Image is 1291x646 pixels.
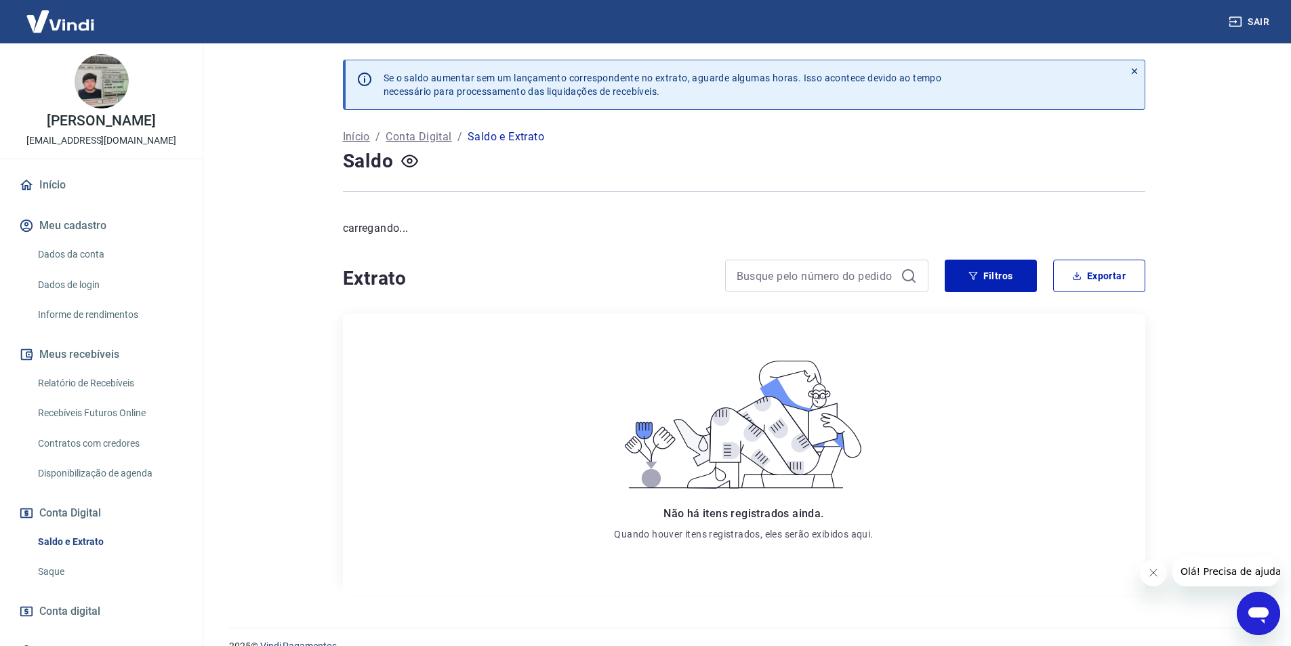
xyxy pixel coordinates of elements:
p: [EMAIL_ADDRESS][DOMAIN_NAME] [26,134,176,148]
a: Dados de login [33,271,186,299]
a: Disponibilização de agenda [33,460,186,487]
p: / [457,129,462,145]
img: 6e61b937-904a-4981-a2f4-9903c7d94729.jpeg [75,54,129,108]
a: Informe de rendimentos [33,301,186,329]
iframe: Fechar mensagem [1140,559,1167,586]
h4: Extrato [343,265,709,292]
a: Dados da conta [33,241,186,268]
p: Saldo e Extrato [468,129,544,145]
a: Conta Digital [386,129,451,145]
a: Saldo e Extrato [33,528,186,556]
span: Conta digital [39,602,100,621]
a: Contratos com credores [33,430,186,458]
button: Meu cadastro [16,211,186,241]
p: Se o saldo aumentar sem um lançamento correspondente no extrato, aguarde algumas horas. Isso acon... [384,71,942,98]
iframe: Mensagem da empresa [1172,557,1280,586]
span: Olá! Precisa de ajuda? [8,9,114,20]
p: / [375,129,380,145]
p: carregando... [343,220,1145,237]
img: Vindi [16,1,104,42]
span: Não há itens registrados ainda. [663,507,823,520]
a: Início [343,129,370,145]
p: Quando houver itens registrados, eles serão exibidos aqui. [614,527,873,541]
a: Relatório de Recebíveis [33,369,186,397]
button: Conta Digital [16,498,186,528]
a: Início [16,170,186,200]
button: Sair [1226,9,1275,35]
iframe: Botão para abrir a janela de mensagens [1237,592,1280,635]
p: [PERSON_NAME] [47,114,155,128]
button: Exportar [1053,260,1145,292]
button: Meus recebíveis [16,340,186,369]
a: Recebíveis Futuros Online [33,399,186,427]
h4: Saldo [343,148,394,175]
a: Saque [33,558,186,586]
button: Filtros [945,260,1037,292]
a: Conta digital [16,597,186,626]
input: Busque pelo número do pedido [737,266,895,286]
